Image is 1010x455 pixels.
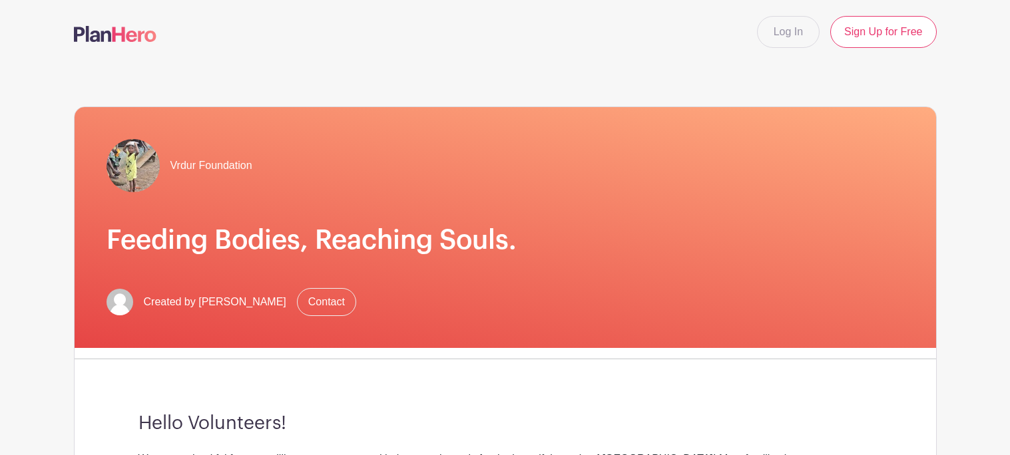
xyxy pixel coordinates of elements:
[144,294,286,310] span: Created by [PERSON_NAME]
[107,224,904,256] h1: Feeding Bodies, Reaching Souls.
[757,16,820,48] a: Log In
[107,139,160,192] img: IMG_4881.jpeg
[170,158,252,174] span: Vrdur Foundation
[830,16,936,48] a: Sign Up for Free
[138,412,872,435] h3: Hello Volunteers!
[74,26,156,42] img: logo-507f7623f17ff9eddc593b1ce0a138ce2505c220e1c5a4e2b4648c50719b7d32.svg
[297,288,356,316] a: Contact
[107,289,133,315] img: default-ce2991bfa6775e67f084385cd625a349d9dcbb7a52a09fb2fda1e96e2d18dcdb.png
